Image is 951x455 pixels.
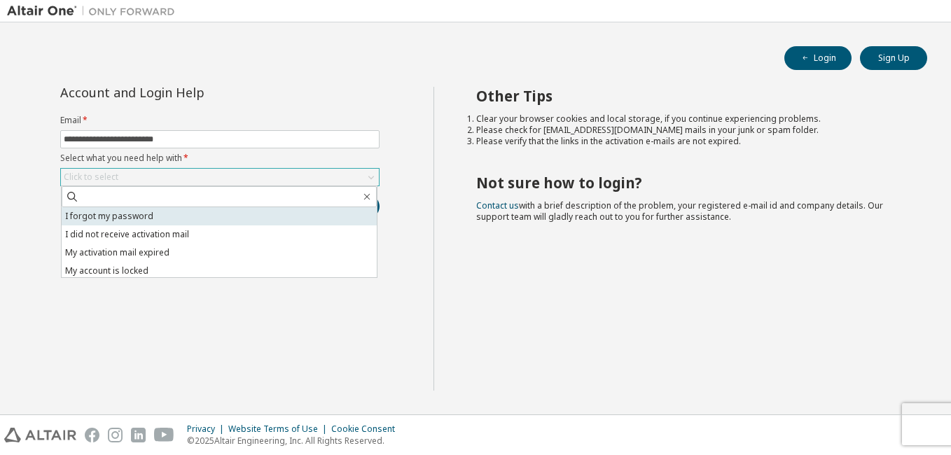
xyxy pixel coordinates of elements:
[60,115,380,126] label: Email
[860,46,927,70] button: Sign Up
[4,428,76,442] img: altair_logo.svg
[784,46,852,70] button: Login
[331,423,403,435] div: Cookie Consent
[154,428,174,442] img: youtube.svg
[476,199,883,223] span: with a brief description of the problem, your registered e-mail id and company details. Our suppo...
[85,428,99,442] img: facebook.svg
[187,435,403,447] p: © 2025 Altair Engineering, Inc. All Rights Reserved.
[476,87,903,105] h2: Other Tips
[64,171,118,183] div: Click to select
[228,423,331,435] div: Website Terms of Use
[60,153,380,164] label: Select what you need help with
[131,428,146,442] img: linkedin.svg
[187,423,228,435] div: Privacy
[62,207,377,225] li: I forgot my password
[476,199,519,211] a: Contact us
[476,125,903,136] li: Please check for [EMAIL_ADDRESS][DOMAIN_NAME] mails in your junk or spam folder.
[60,87,316,98] div: Account and Login Help
[476,113,903,125] li: Clear your browser cookies and local storage, if you continue experiencing problems.
[7,4,182,18] img: Altair One
[476,174,903,192] h2: Not sure how to login?
[61,169,379,185] div: Click to select
[476,136,903,147] li: Please verify that the links in the activation e-mails are not expired.
[108,428,123,442] img: instagram.svg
